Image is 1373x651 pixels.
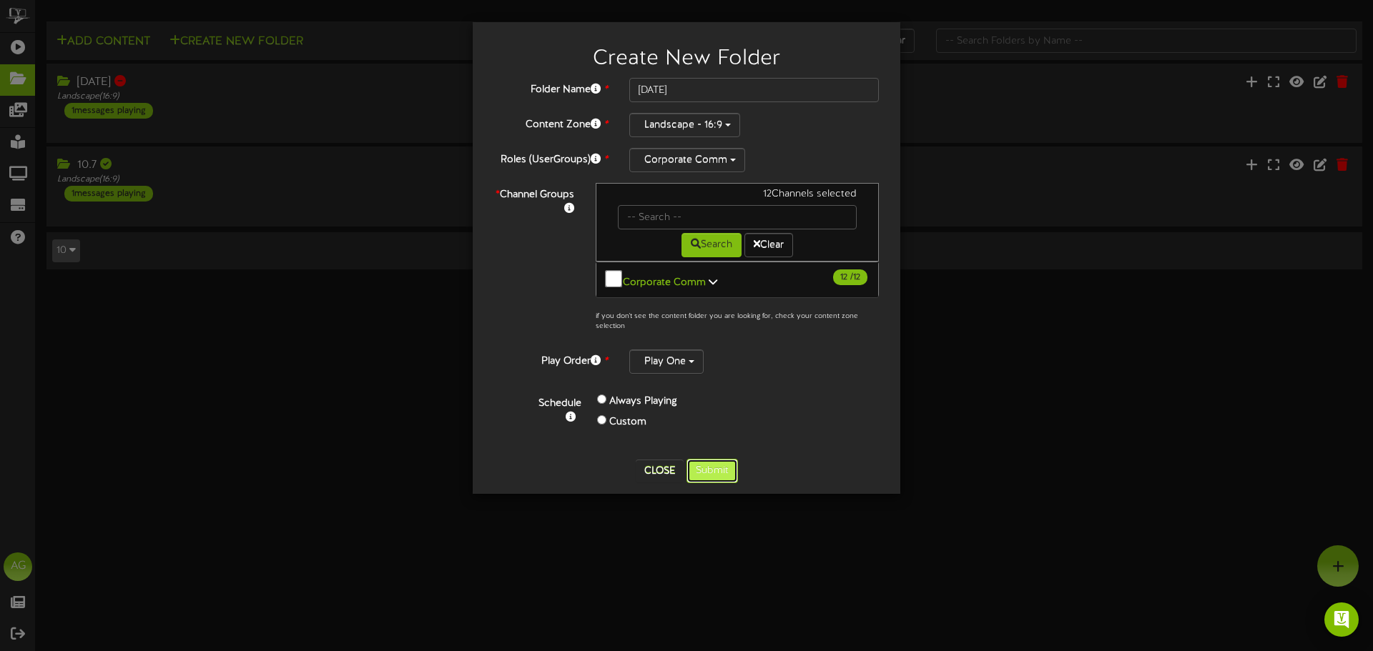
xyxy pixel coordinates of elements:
label: Custom [609,415,646,429]
button: Corporate Comm [629,148,745,172]
button: Corporate Comm 12 /12 [596,262,879,298]
span: 12 [840,272,850,282]
label: Folder Name [483,78,619,97]
input: -- Search -- [618,205,857,229]
button: Close [636,459,684,482]
label: Content Zone [483,113,619,132]
button: Search [681,233,742,257]
span: / 12 [833,269,867,285]
div: 12 Channels selected [607,187,867,205]
h2: Create New Folder [494,47,879,71]
label: Roles (UserGroups) [483,148,619,167]
button: Clear [744,233,793,257]
input: Folder Name [629,78,879,102]
div: Open Intercom Messenger [1324,602,1359,637]
label: Always Playing [609,394,677,409]
label: Play Order [483,349,619,369]
b: Schedule [538,398,581,409]
button: Play One [629,349,704,374]
button: Submit [686,459,738,483]
b: Corporate Comm [623,277,706,288]
label: Channel Groups [483,183,585,217]
button: Landscape - 16:9 [629,113,740,137]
